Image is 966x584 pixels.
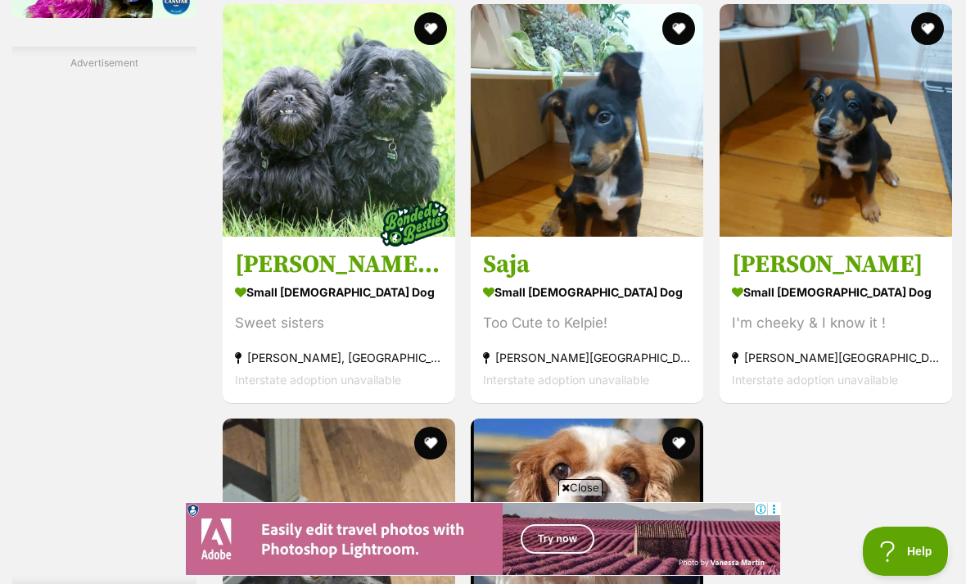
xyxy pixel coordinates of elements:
span: Interstate adoption unavailable [732,373,898,387]
h3: Saja [483,249,691,280]
img: Bobby - Mixed breed Dog [720,4,952,237]
img: consumer-privacy-logo.png [2,2,15,15]
span: Interstate adoption unavailable [483,373,649,387]
button: favourite [663,12,696,45]
img: Saja - Mixed breed Dog [471,4,703,237]
span: Close [558,479,603,496]
iframe: Help Scout Beacon - Open [863,527,950,576]
img: bonded besties [373,183,455,265]
div: I'm cheeky & I know it ! [732,312,940,334]
iframe: Advertisement [39,77,170,568]
a: [PERSON_NAME] small [DEMOGRAPHIC_DATA] Dog I'm cheeky & I know it ! [PERSON_NAME][GEOGRAPHIC_DATA... [720,237,952,403]
strong: small [DEMOGRAPHIC_DATA] Dog [732,280,940,304]
div: Sweet sisters [235,312,443,334]
a: Saja small [DEMOGRAPHIC_DATA] Dog Too Cute to Kelpie! [PERSON_NAME][GEOGRAPHIC_DATA] Interstate a... [471,237,703,403]
strong: [PERSON_NAME], [GEOGRAPHIC_DATA] [235,346,443,369]
button: favourite [414,427,447,460]
strong: small [DEMOGRAPHIC_DATA] Dog [235,280,443,304]
strong: [PERSON_NAME][GEOGRAPHIC_DATA] [483,346,691,369]
strong: small [DEMOGRAPHIC_DATA] Dog [483,280,691,304]
button: favourite [663,427,696,460]
h3: [PERSON_NAME] [732,249,940,280]
a: [PERSON_NAME] and [PERSON_NAME] small [DEMOGRAPHIC_DATA] Dog Sweet sisters [PERSON_NAME], [GEOGRA... [223,237,455,403]
img: Dixie and Peppa Tamblyn - Maltese x Shih Tzu Dog [223,4,455,237]
iframe: Advertisement [185,502,781,576]
button: favourite [414,12,447,45]
div: Too Cute to Kelpie! [483,312,691,334]
span: Interstate adoption unavailable [235,373,401,387]
button: favourite [911,12,944,45]
strong: [PERSON_NAME][GEOGRAPHIC_DATA] [732,346,940,369]
h3: [PERSON_NAME] and [PERSON_NAME] [235,249,443,280]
